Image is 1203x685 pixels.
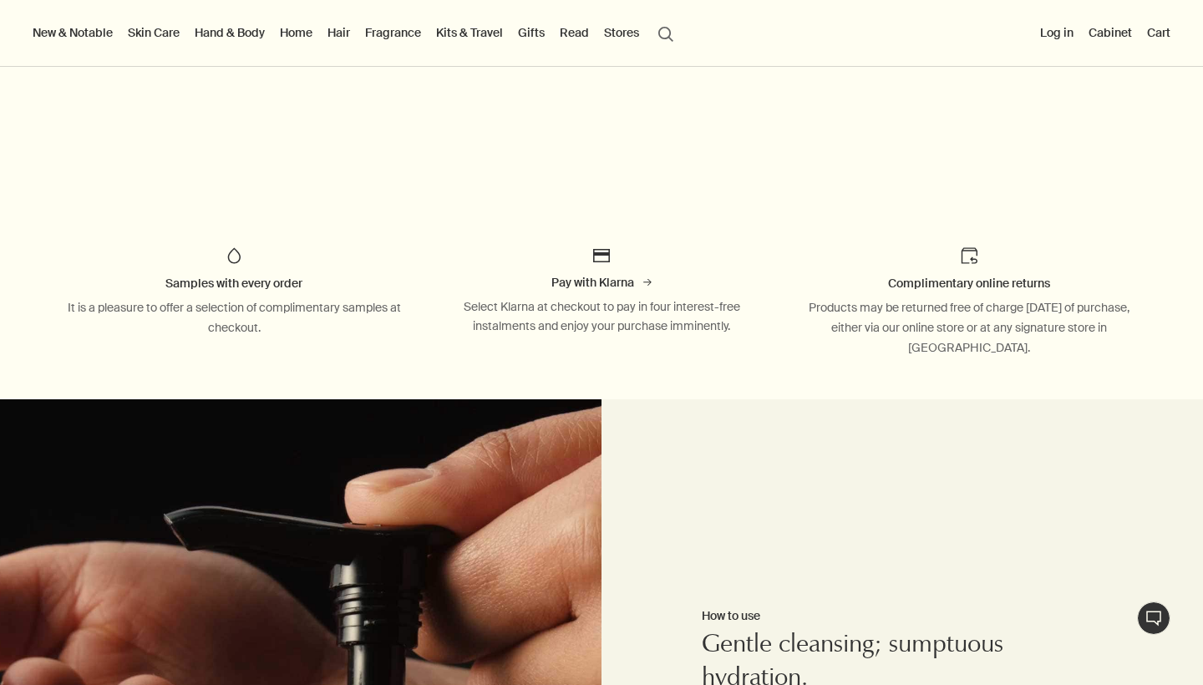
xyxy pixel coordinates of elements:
[124,22,183,43] a: Skin Care
[29,22,116,43] button: New & Notable
[556,22,592,43] a: Read
[1085,22,1135,43] a: Cabinet
[702,606,1103,627] h2: How to use
[1144,22,1174,43] button: Cart
[277,22,316,43] a: Home
[1137,601,1170,635] button: Live Assistance
[434,246,769,337] a: Card IconPay with KlarnaSelect Klarna at checkout to pay in four interest-free instalments and en...
[1037,22,1077,43] button: Log in
[165,276,302,291] span: Samples with every order
[67,298,401,338] div: It is a pleasure to offer a selection of complimentary samples at checkout.
[324,22,353,43] a: Hair
[434,297,769,337] div: Select Klarna at checkout to pay in four interest-free instalments and enjoy your purchase immine...
[802,298,1136,358] div: Products may be returned free of charge [DATE] of purchase, either via our online store or at any...
[224,246,244,266] img: Icon of a droplet
[551,275,634,290] span: Pay with Klarna
[362,22,424,43] a: Fragrance
[888,276,1050,291] span: Complimentary online returns
[959,246,979,266] img: Return icon
[591,246,612,266] img: Card Icon
[433,22,506,43] a: Kits & Travel
[651,17,681,48] button: Open search
[515,22,548,43] a: Gifts
[601,22,642,43] button: Stores
[191,22,268,43] a: Hand & Body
